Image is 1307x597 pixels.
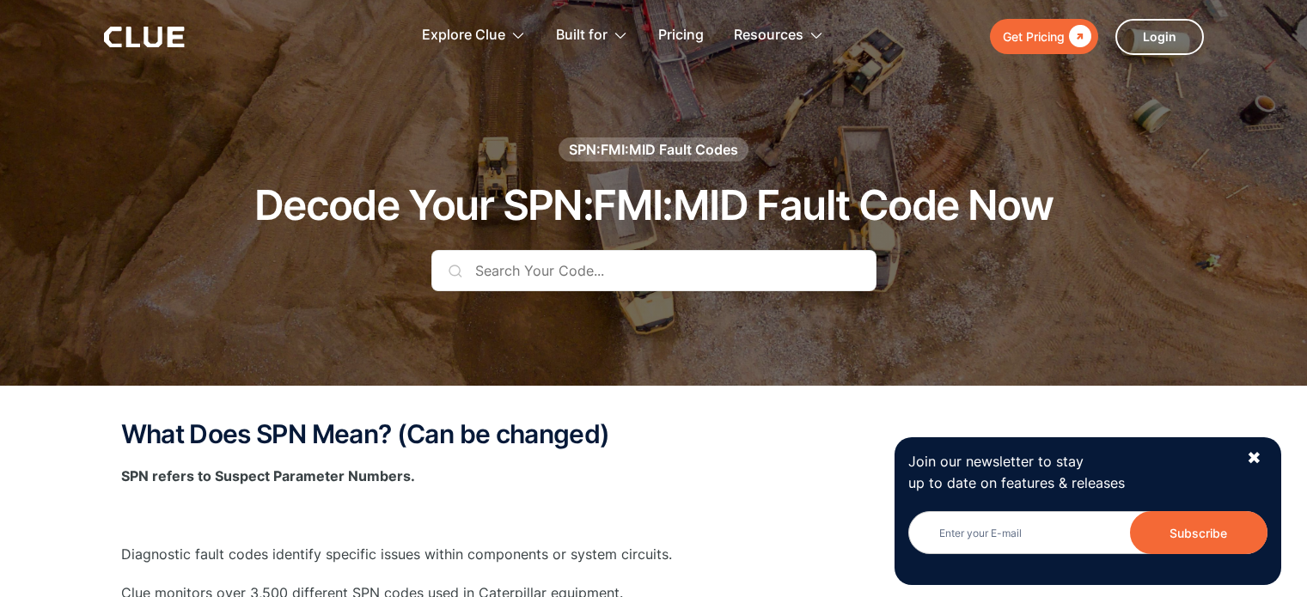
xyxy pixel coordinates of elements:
h2: What Does SPN Mean? (Can be changed) [121,420,1187,448]
a: Login [1115,19,1204,55]
div: Built for [556,9,608,63]
div: Get Pricing [1003,26,1065,47]
div: Built for [556,9,628,63]
p: Join our newsletter to stay up to date on features & releases [908,451,1231,494]
h1: Decode Your SPN:FMI:MID Fault Code Now [254,183,1053,228]
a: Get Pricing [990,19,1098,54]
form: Newsletter [908,511,1267,571]
div: ✖ [1247,448,1261,469]
div:  [1065,26,1091,47]
div: Resources [734,9,803,63]
div: Resources [734,9,824,63]
p: Diagnostic fault codes identify specific issues within components or system circuits. [121,544,1187,565]
input: Search Your Code... [431,250,876,291]
div: SPN:FMI:MID Fault Codes [569,140,738,159]
p: ‍ [121,504,1187,526]
input: Enter your E-mail [908,511,1267,554]
input: Subscribe [1130,511,1267,554]
div: Explore Clue [422,9,505,63]
a: Pricing [658,9,704,63]
strong: SPN refers to Suspect Parameter Numbers. [121,467,415,484]
div: Explore Clue [422,9,526,63]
